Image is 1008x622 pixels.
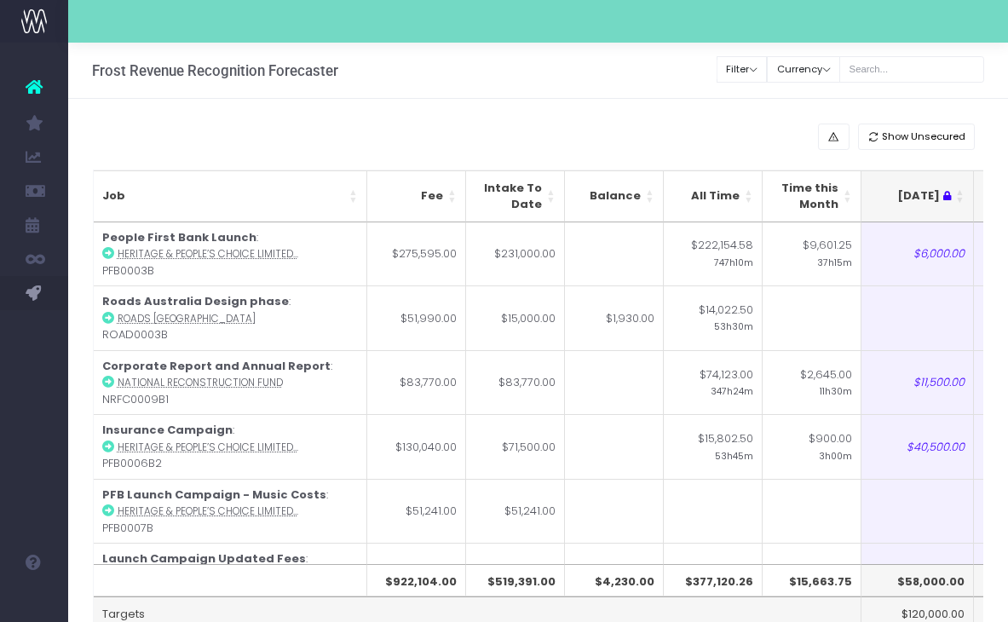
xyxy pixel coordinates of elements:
[861,350,974,415] td: $11,500.00
[102,229,256,245] strong: People First Bank Launch
[21,588,47,613] img: images/default_profile_image.png
[367,285,466,350] td: $51,990.00
[367,170,466,222] th: Fee: activate to sort column ascending
[763,350,861,415] td: $2,645.00
[92,62,338,79] h3: Frost Revenue Recognition Forecaster
[820,383,852,398] small: 11h30m
[118,441,298,454] abbr: Heritage & People’s Choice Limited
[466,222,565,286] td: $231,000.00
[102,293,289,309] strong: Roads Australia Design phase
[763,222,861,286] td: $9,601.25
[763,414,861,479] td: $900.00
[118,504,298,518] abbr: Heritage & People’s Choice Limited
[858,124,976,150] button: Show Unsecured
[861,564,974,596] th: $58,000.00
[367,543,466,608] td: $91,983.00
[466,479,565,544] td: $51,241.00
[94,222,367,286] td: : PFB0003B
[664,170,763,222] th: All Time: activate to sort column ascending
[717,56,768,83] button: Filter
[861,222,974,286] td: $6,000.00
[367,222,466,286] td: $275,595.00
[715,447,753,463] small: 53h45m
[367,479,466,544] td: $51,241.00
[118,376,283,389] abbr: National Reconstruction Fund
[711,383,753,398] small: 347h24m
[94,479,367,544] td: : PFB0007B
[763,564,861,596] th: $15,663.75
[118,312,256,325] abbr: Roads Australia
[839,56,984,83] input: Search...
[817,254,852,269] small: 37h15m
[714,318,753,333] small: 53h30m
[565,285,664,350] td: $1,930.00
[466,414,565,479] td: $71,500.00
[466,564,565,596] th: $519,391.00
[118,247,298,261] abbr: Heritage & People’s Choice Limited
[714,254,753,269] small: 747h10m
[466,285,565,350] td: $15,000.00
[565,170,664,222] th: Balance: activate to sort column ascending
[94,414,367,479] td: : PFB0006B2
[466,350,565,415] td: $83,770.00
[861,414,974,479] td: $40,500.00
[565,564,664,596] th: $4,230.00
[102,487,326,503] strong: PFB Launch Campaign - Music Costs
[664,564,763,596] th: $377,120.26
[882,130,965,144] span: Show Unsecured
[102,550,306,567] strong: Launch Campaign Updated Fees
[664,350,763,415] td: $74,123.00
[763,170,861,222] th: Time this Month: activate to sort column ascending
[94,285,367,350] td: : ROAD0003B
[94,543,367,608] td: : PFB0008B
[861,170,974,222] th: Jul 25 : activate to sort column ascending
[102,358,331,374] strong: Corporate Report and Annual Report
[102,422,233,438] strong: Insurance Campaign
[367,564,466,596] th: $922,104.00
[94,170,367,222] th: Job: activate to sort column ascending
[367,350,466,415] td: $83,770.00
[94,350,367,415] td: : NRFC0009B1
[367,414,466,479] td: $130,040.00
[664,222,763,286] td: $222,154.58
[819,447,852,463] small: 3h00m
[767,56,840,83] button: Currency
[664,285,763,350] td: $14,022.50
[466,170,565,222] th: Intake To Date: activate to sort column ascending
[664,414,763,479] td: $15,802.50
